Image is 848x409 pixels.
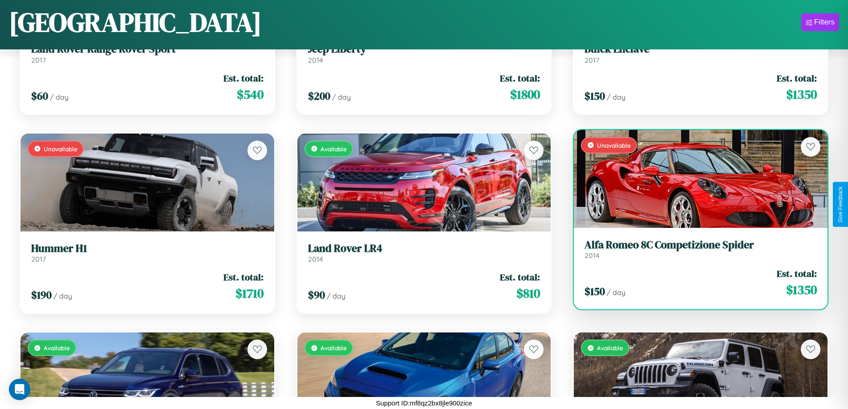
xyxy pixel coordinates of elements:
[321,344,347,352] span: Available
[607,288,625,297] span: / day
[308,255,323,263] span: 2014
[53,292,72,300] span: / day
[308,43,540,56] h3: Jeep Liberty
[308,89,330,103] span: $ 200
[223,72,264,85] span: Est. total:
[235,284,264,302] span: $ 1710
[786,85,817,103] span: $ 1350
[44,145,77,153] span: Unavailable
[607,93,625,101] span: / day
[584,89,605,103] span: $ 150
[321,145,347,153] span: Available
[308,242,540,255] h3: Land Rover LR4
[31,242,264,264] a: Hummer H12017
[223,271,264,283] span: Est. total:
[786,281,817,299] span: $ 1350
[500,271,540,283] span: Est. total:
[584,43,817,65] a: Buick Enclave2017
[584,239,817,251] h3: Alfa Romeo 8C Competizione Spider
[801,13,839,31] button: Filters
[31,43,264,65] a: Land Rover Range Rover Sport2017
[584,56,599,65] span: 2017
[597,344,623,352] span: Available
[597,142,631,149] span: Unavailable
[516,284,540,302] span: $ 810
[9,4,262,40] h1: [GEOGRAPHIC_DATA]
[584,239,817,260] a: Alfa Romeo 8C Competizione Spider2014
[332,93,351,101] span: / day
[31,255,46,263] span: 2017
[584,284,605,299] span: $ 150
[308,56,323,65] span: 2014
[31,242,264,255] h3: Hummer H1
[237,85,264,103] span: $ 540
[584,43,817,56] h3: Buick Enclave
[500,72,540,85] span: Est. total:
[777,267,817,280] span: Est. total:
[510,85,540,103] span: $ 1800
[814,18,835,27] div: Filters
[308,242,540,264] a: Land Rover LR42014
[50,93,69,101] span: / day
[308,288,325,302] span: $ 90
[584,251,600,260] span: 2014
[31,288,52,302] span: $ 190
[31,89,48,103] span: $ 60
[31,56,46,65] span: 2017
[31,43,264,56] h3: Land Rover Range Rover Sport
[9,379,30,400] div: Open Intercom Messenger
[327,292,345,300] span: / day
[44,344,70,352] span: Available
[777,72,817,85] span: Est. total:
[308,43,540,65] a: Jeep Liberty2014
[837,186,844,223] div: Give Feedback
[376,397,472,409] p: Support ID: mf8qz2bx8jle900zice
